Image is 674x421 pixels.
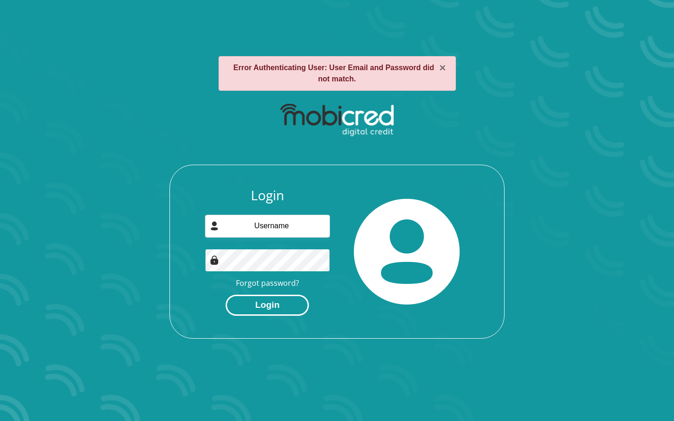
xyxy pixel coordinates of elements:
img: mobicred logo [280,104,393,137]
a: Forgot password? [236,278,299,288]
strong: Error Authenticating User: User Email and Password did not match. [234,64,434,83]
button: × [439,62,446,73]
button: Login [226,295,309,316]
img: Image [210,255,219,265]
input: Username [205,215,330,238]
img: user-icon image [210,221,219,231]
h3: Login [205,188,330,203]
